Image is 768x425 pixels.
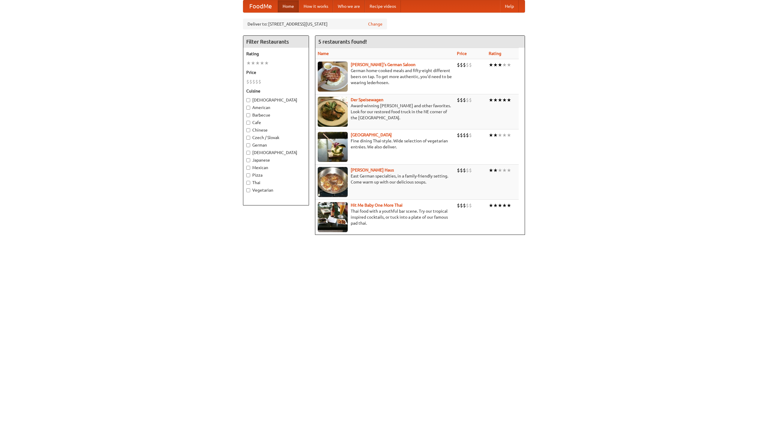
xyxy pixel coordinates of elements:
label: Chinese [246,127,306,133]
label: [DEMOGRAPHIC_DATA] [246,150,306,156]
li: $ [252,78,255,85]
label: Japanese [246,157,306,163]
li: $ [463,132,466,138]
img: satay.jpg [318,132,348,162]
input: [DEMOGRAPHIC_DATA] [246,98,250,102]
a: Who we are [333,0,365,12]
a: FoodMe [243,0,278,12]
li: ★ [507,132,511,138]
li: ★ [507,97,511,103]
li: $ [463,167,466,174]
li: $ [466,167,469,174]
li: ★ [493,202,498,209]
p: Award-winning [PERSON_NAME] and other favorites. Look for our restored food truck in the NE corne... [318,103,452,121]
li: $ [469,202,472,209]
li: ★ [507,167,511,174]
label: Czech / Slovak [246,135,306,141]
a: Change [368,21,382,27]
p: German home-cooked meals and fifty-eight different beers on tap. To get more authentic, you'd nee... [318,68,452,86]
li: ★ [493,132,498,138]
li: $ [246,78,249,85]
li: $ [460,62,463,68]
li: ★ [498,97,502,103]
li: $ [469,97,472,103]
label: Thai [246,180,306,186]
b: [GEOGRAPHIC_DATA] [351,132,392,137]
li: $ [460,202,463,209]
input: Barbecue [246,113,250,117]
li: ★ [507,62,511,68]
li: $ [466,132,469,138]
li: $ [466,62,469,68]
li: ★ [489,202,493,209]
input: Thai [246,181,250,185]
h5: Price [246,69,306,75]
li: ★ [498,202,502,209]
li: $ [469,132,472,138]
input: Japanese [246,158,250,162]
h5: Rating [246,51,306,57]
li: ★ [251,60,255,66]
input: Czech / Slovak [246,136,250,140]
li: $ [469,167,472,174]
li: $ [258,78,261,85]
li: $ [460,132,463,138]
input: German [246,143,250,147]
a: Der Speisewagen [351,97,383,102]
input: Chinese [246,128,250,132]
div: Deliver to: [STREET_ADDRESS][US_STATE] [243,19,387,29]
input: [DEMOGRAPHIC_DATA] [246,151,250,155]
a: Hit Me Baby One More Thai [351,203,403,208]
li: $ [460,97,463,103]
li: ★ [489,62,493,68]
li: ★ [255,60,260,66]
h4: Filter Restaurants [243,36,309,48]
li: ★ [502,62,507,68]
p: Fine dining Thai-style. Wide selection of vegetarian entrées. We also deliver. [318,138,452,150]
li: ★ [498,132,502,138]
li: ★ [502,132,507,138]
a: Name [318,51,329,56]
li: ★ [246,60,251,66]
li: ★ [493,167,498,174]
li: $ [457,97,460,103]
h5: Cuisine [246,88,306,94]
li: $ [466,202,469,209]
a: Help [500,0,519,12]
li: ★ [493,62,498,68]
li: $ [255,78,258,85]
li: $ [457,62,460,68]
img: kohlhaus.jpg [318,167,348,197]
input: Cafe [246,121,250,125]
img: babythai.jpg [318,202,348,232]
p: Thai food with a youthful bar scene. Try our tropical inspired cocktails, or tuck into a plate of... [318,208,452,226]
a: [PERSON_NAME] Haus [351,168,394,172]
label: Vegetarian [246,187,306,193]
li: $ [469,62,472,68]
li: $ [457,167,460,174]
label: Cafe [246,120,306,126]
label: Pizza [246,172,306,178]
a: Home [278,0,299,12]
label: German [246,142,306,148]
li: ★ [489,132,493,138]
label: [DEMOGRAPHIC_DATA] [246,97,306,103]
li: $ [457,132,460,138]
img: speisewagen.jpg [318,97,348,127]
a: [PERSON_NAME]'s German Saloon [351,62,415,67]
input: American [246,106,250,110]
label: Mexican [246,165,306,171]
label: Barbecue [246,112,306,118]
label: American [246,105,306,111]
li: $ [463,202,466,209]
ng-pluralize: 5 restaurants found! [318,39,367,44]
li: ★ [507,202,511,209]
li: $ [466,97,469,103]
li: $ [463,62,466,68]
li: ★ [498,62,502,68]
li: ★ [260,60,264,66]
